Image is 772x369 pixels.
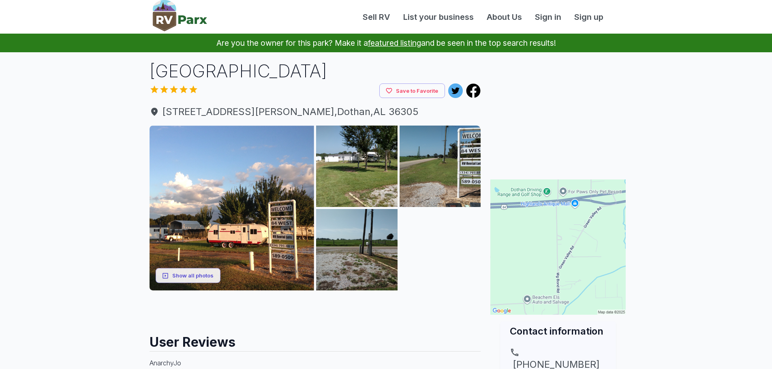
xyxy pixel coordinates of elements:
iframe: Advertisement [150,290,481,327]
a: Sign in [528,11,568,23]
img: AAcXr8oaSo4Gp5dB1gFIHklNsxkYmdwELf0NVy9kmaMzHZPTHL9S9gtuUYEIhWOOFgrimuB2qhd-kE7qIemgpYg6WX26-gdnm... [316,209,398,290]
img: AAcXr8pWNAzYF6dQGKLY8bWhvlg2KCoWbcGQMkiEGfvOCUTZRYU6a7jWQ1G66R5rjC_EzG2EOovPUa5bP1drbiAUmVVGz09D6... [316,126,398,207]
p: Are you the owner for this park? Make it a and be seen in the top search results! [10,34,762,52]
button: Save to Favorite [379,83,445,98]
h2: User Reviews [150,327,481,351]
img: AAcXr8rH6YS-i02hMP4qkv5mcSkKTuv7jbgohJgoC9VgdG-4O5L74tRy1aM4Zp144k7YKaCsXLrlhsQK7lBGraX6y-VOobAff... [400,209,481,290]
p: AnarchyJo [150,358,481,368]
button: Show all photos [156,268,220,283]
a: Sell RV [356,11,397,23]
img: Map for 84W RV Park [490,179,626,315]
a: featured listing [368,38,421,48]
h2: Contact information [510,324,606,338]
a: [STREET_ADDRESS][PERSON_NAME],Dothan,AL 36305 [150,105,481,119]
img: AAcXr8qHp06Xk0-XQCRJ5XWdx_dCXIV5JA65nkaXbLzHgZNnbWNbtpu9Xf7YuAmTzbywXQYQGzR_IHMQmS9c9kLflZ4rvKOL2... [400,126,481,207]
span: [STREET_ADDRESS][PERSON_NAME] , Dothan , AL 36305 [150,105,481,119]
a: List your business [397,11,480,23]
img: AAcXr8rfAWIhwNsTxROdQut6P_yQDHMr5gjuJzBd7pNMwtASfn8dVkiKc5s1k7d018H9uKgjyuTyiNi0zTQvdtWiwjr8bR5DK... [150,126,314,290]
a: About Us [480,11,528,23]
a: Sign up [568,11,610,23]
h1: [GEOGRAPHIC_DATA] [150,59,481,83]
iframe: Advertisement [490,59,626,160]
